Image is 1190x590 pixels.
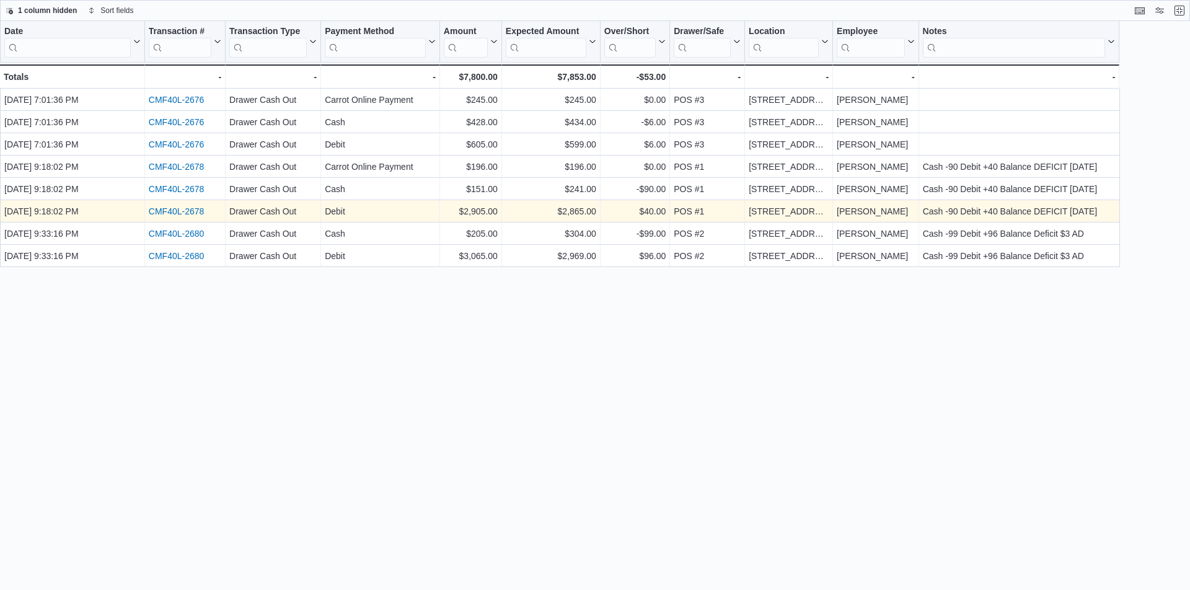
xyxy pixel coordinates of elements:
div: [STREET_ADDRESS] [749,226,829,241]
div: Location [749,26,819,58]
div: $7,853.00 [506,69,596,84]
div: $0.00 [604,92,666,107]
div: POS #1 [674,159,741,174]
div: Cash [325,115,436,130]
div: Employee [837,26,905,38]
button: Exit fullscreen [1172,3,1187,18]
div: [DATE] 9:18:02 PM [4,159,141,174]
div: $245.00 [444,92,498,107]
div: [DATE] 9:33:16 PM [4,226,141,241]
div: $605.00 [444,137,498,152]
span: 1 column hidden [18,6,77,15]
div: -$90.00 [604,182,666,196]
div: -$53.00 [604,69,666,84]
div: [PERSON_NAME] [837,159,915,174]
div: [STREET_ADDRESS] [749,204,829,219]
div: -$99.00 [604,226,666,241]
button: Payment Method [325,26,436,58]
div: Cash [325,226,436,241]
div: Cash -90 Debit +40 Balance DEFICIT [DATE] [923,182,1116,196]
div: $2,865.00 [506,204,596,219]
div: - [674,69,741,84]
div: $245.00 [506,92,596,107]
div: $428.00 [444,115,498,130]
div: Notes [923,26,1106,38]
div: $96.00 [604,249,666,263]
div: Transaction # URL [149,26,211,58]
div: Drawer Cash Out [229,137,317,152]
div: [PERSON_NAME] [837,249,915,263]
div: [PERSON_NAME] [837,115,915,130]
div: Date [4,26,131,38]
div: Over/Short [604,26,656,38]
a: CMF40L-2678 [149,206,205,216]
div: - [229,69,317,84]
a: CMF40L-2680 [149,229,205,239]
div: - [837,69,915,84]
div: POS #3 [674,92,741,107]
button: Employee [837,26,915,58]
div: Transaction Type [229,26,307,38]
div: Expected Amount [506,26,586,58]
a: CMF40L-2678 [149,162,205,172]
div: Over/Short [604,26,656,58]
button: Transaction Type [229,26,317,58]
div: POS #3 [674,115,741,130]
div: Expected Amount [506,26,586,38]
a: CMF40L-2680 [149,251,205,261]
a: CMF40L-2678 [149,184,205,194]
div: Drawer Cash Out [229,159,317,174]
button: Keyboard shortcuts [1132,3,1147,18]
button: 1 column hidden [1,3,82,18]
div: -$6.00 [604,115,666,130]
div: Debit [325,249,436,263]
button: Drawer/Safe [674,26,741,58]
div: Amount [444,26,488,38]
div: $40.00 [604,204,666,219]
div: [STREET_ADDRESS] [749,182,829,196]
div: Drawer Cash Out [229,182,317,196]
div: Drawer Cash Out [229,92,317,107]
button: Amount [444,26,498,58]
div: Drawer/Safe [674,26,731,58]
div: Cash -99 Debit +96 Balance Deficit $3 AD [923,226,1116,241]
a: CMF40L-2676 [149,95,205,105]
button: Date [4,26,141,58]
div: $434.00 [506,115,596,130]
div: Location [749,26,819,38]
div: Transaction # [149,26,211,38]
div: $151.00 [444,182,498,196]
div: [STREET_ADDRESS] [749,159,829,174]
div: POS #3 [674,137,741,152]
button: Notes [923,26,1116,58]
div: $3,065.00 [444,249,498,263]
div: Cash -90 Debit +40 Balance DEFICIT [DATE] [923,204,1116,219]
div: Debit [325,137,436,152]
div: Drawer Cash Out [229,226,317,241]
div: $599.00 [506,137,596,152]
div: Cash -99 Debit +96 Balance Deficit $3 AD [923,249,1116,263]
div: - [149,69,221,84]
div: [PERSON_NAME] [837,226,915,241]
button: Transaction # [149,26,221,58]
div: $196.00 [506,159,596,174]
div: $7,800.00 [444,69,498,84]
div: Date [4,26,131,58]
div: [DATE] 7:01:36 PM [4,115,141,130]
div: [STREET_ADDRESS] [749,137,829,152]
a: CMF40L-2676 [149,117,205,127]
div: [DATE] 7:01:36 PM [4,137,141,152]
div: Drawer/Safe [674,26,731,38]
div: [DATE] 7:01:36 PM [4,92,141,107]
div: Cash -90 Debit +40 Balance DEFICIT [DATE] [923,159,1116,174]
button: Expected Amount [506,26,596,58]
div: Carrot Online Payment [325,159,436,174]
button: Over/Short [604,26,666,58]
div: - [923,69,1116,84]
div: POS #1 [674,182,741,196]
div: Drawer Cash Out [229,204,317,219]
button: Display options [1152,3,1167,18]
div: $2,905.00 [444,204,498,219]
div: Amount [444,26,488,58]
div: [DATE] 9:33:16 PM [4,249,141,263]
